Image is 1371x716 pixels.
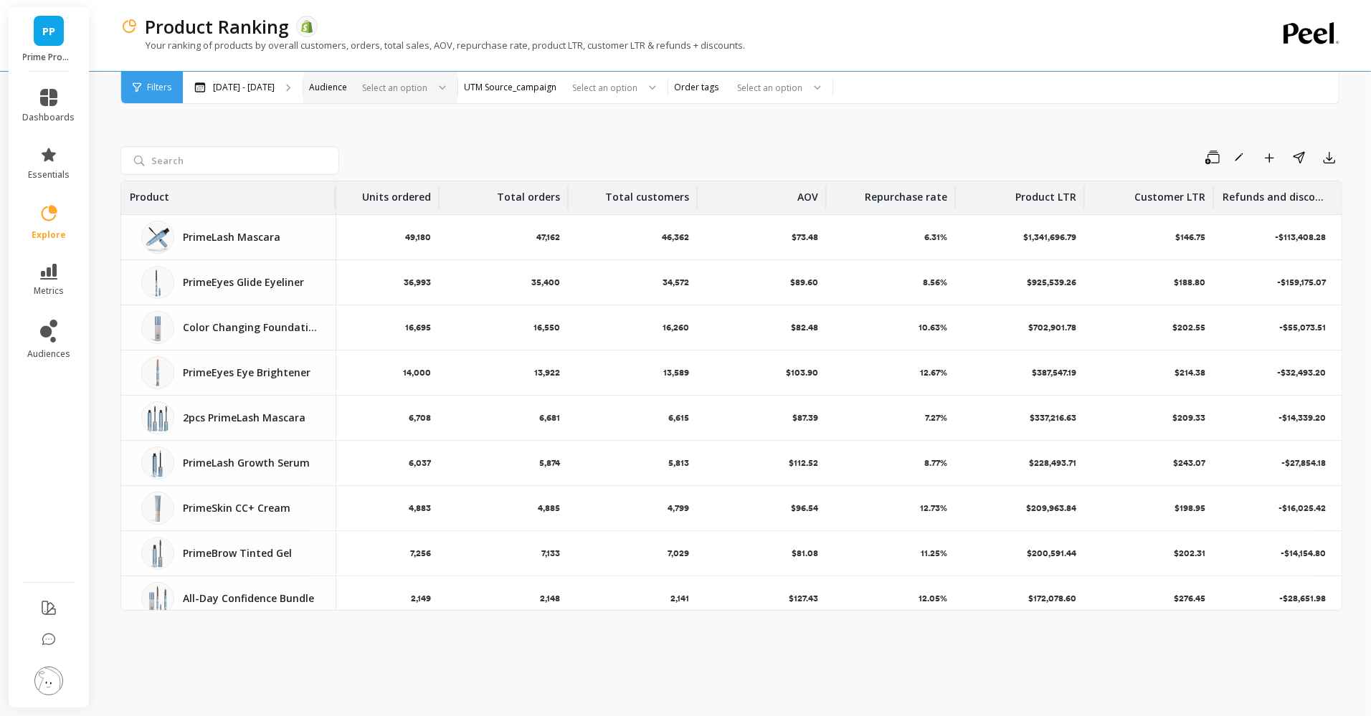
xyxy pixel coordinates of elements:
p: 46,362 [662,231,689,243]
p: 16,550 [533,322,560,333]
p: $73.48 [792,231,818,243]
p: $112.52 [789,457,818,469]
p: $146.75 [1175,231,1205,243]
p: 8.77% [924,457,947,469]
img: PrimeLash_Growth_Serum_9501165c-a1d3-4c25-82f0-b11daf916a40.jpg [141,447,174,479]
p: 2,141 [670,593,689,604]
input: Search [120,146,339,175]
span: explore [32,229,66,241]
p: $1,341,696.79 [1023,231,1076,243]
p: $243.07 [1173,457,1205,469]
p: $228,493.71 [1029,457,1076,469]
p: 12.05% [919,593,947,604]
p: 6,037 [409,457,431,469]
p: $202.31 [1174,548,1205,559]
p: 8.56% [923,277,947,288]
p: 14,000 [403,367,431,378]
p: 16,260 [663,322,689,333]
p: 47,162 [536,231,560,243]
p: 35,400 [531,277,560,288]
p: Total customers [605,181,689,204]
p: $198.95 [1175,502,1205,514]
p: 6,708 [409,412,431,424]
p: $82.48 [791,322,818,333]
img: PrimeLash_Mascara_Black_02.jpg [141,221,174,254]
p: PrimeLash Mascara [183,230,318,244]
img: Basic_product_image.jpg [141,311,174,344]
p: $200,591.44 [1027,548,1076,559]
p: 2,149 [411,593,431,604]
p: -$55,073.51 [1279,322,1329,333]
p: 49,180 [405,231,431,243]
p: 12.73% [920,502,947,514]
p: -$32,493.20 [1277,367,1329,378]
p: 7,256 [410,548,431,559]
p: -$27,854.18 [1281,457,1329,469]
p: 7.27% [925,412,947,424]
p: All-Day Confidence Bundle [183,591,318,606]
p: 6,615 [668,412,689,424]
img: PrimeEyes_Glide_Eyeliner.jpg [141,266,174,299]
p: PrimeLash Growth Serum [183,456,318,470]
p: 4,799 [668,502,689,514]
p: PrimeSkin CC+ Cream [183,501,318,515]
p: $103.90 [786,367,818,378]
img: PrimeSkin_CC_Cream_Fair.jpg [141,492,174,525]
p: $127.43 [789,593,818,604]
img: ColorChangingFoundation_CopperMetallic_Afterglow.jpg [141,582,174,615]
p: Units ordered [362,181,431,204]
span: Filters [147,82,171,93]
p: -$28,651.98 [1279,593,1329,604]
p: 12.67% [920,367,947,378]
p: AOV [797,181,818,204]
p: 10.63% [919,322,947,333]
span: dashboards [23,112,75,123]
p: -$16,025.42 [1279,502,1329,514]
p: 13,922 [534,367,560,378]
img: PrimeBrow_Tinted_Gel_Ash_Brown.jpg [141,537,174,570]
p: $276.45 [1174,593,1205,604]
p: 16,695 [405,322,431,333]
p: $96.54 [791,502,818,514]
p: $702,901.78 [1028,322,1076,333]
p: 4,883 [409,502,431,514]
p: 2pcs PrimeLash Mascara [183,411,318,425]
p: Product [130,181,169,204]
p: $87.39 [792,412,818,424]
img: 2_pcs_PrimeLash_Mascara.jpg [141,401,174,434]
span: essentials [28,169,70,181]
p: $387,547.19 [1032,367,1076,378]
p: Product LTR [1015,181,1076,204]
img: profile picture [34,667,63,695]
p: $81.08 [792,548,818,559]
span: PP [42,23,55,39]
p: 13,589 [663,367,689,378]
p: Your ranking of products by overall customers, orders, total sales, AOV, repurchase rate, product... [120,39,745,52]
p: 4,885 [538,502,560,514]
p: 34,572 [663,277,689,288]
p: 2,148 [540,593,560,604]
p: Color Changing Foundation [183,320,318,335]
p: 6.31% [924,231,947,243]
p: PrimeEyes Eye Brightener [183,366,318,380]
p: -$14,154.80 [1281,548,1329,559]
p: $89.60 [790,277,818,288]
img: header icon [120,18,138,35]
p: -$14,339.20 [1279,412,1329,424]
p: 7,133 [541,548,560,559]
p: $202.55 [1172,322,1205,333]
p: Total orders [497,181,560,204]
p: Refunds and discounts [1223,181,1327,204]
p: $214.38 [1175,367,1205,378]
p: -$159,175.07 [1277,277,1329,288]
p: 11.25% [921,548,947,559]
p: 7,029 [668,548,689,559]
p: Product Ranking [145,14,289,39]
p: Prime Prometics™ [23,52,75,63]
p: Repurchase rate [865,181,947,204]
p: $209.33 [1172,412,1205,424]
p: $188.80 [1174,277,1205,288]
img: PrimeEyes_Eye_Brightener_Estrella.jpg [141,356,174,389]
p: $925,539.26 [1027,277,1076,288]
p: PrimeEyes Glide Eyeliner [183,275,318,290]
